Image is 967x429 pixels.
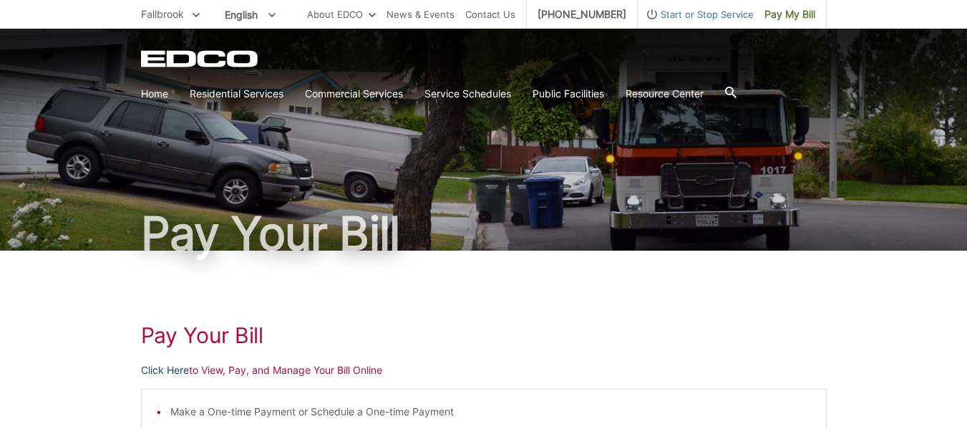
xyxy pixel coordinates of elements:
a: About EDCO [307,6,376,22]
li: Make a One-time Payment or Schedule a One-time Payment [170,404,812,420]
p: to View, Pay, and Manage Your Bill Online [141,362,827,378]
a: Commercial Services [305,86,403,102]
span: Fallbrook [141,8,184,20]
span: Pay My Bill [764,6,815,22]
a: Home [141,86,168,102]
a: Public Facilities [533,86,604,102]
span: English [214,3,286,26]
a: News & Events [387,6,455,22]
a: Resource Center [626,86,704,102]
h1: Pay Your Bill [141,211,827,256]
a: EDCD logo. Return to the homepage. [141,50,260,67]
h1: Pay Your Bill [141,322,827,348]
a: Service Schedules [424,86,511,102]
a: Click Here [141,362,189,378]
a: Contact Us [465,6,515,22]
a: Residential Services [190,86,283,102]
